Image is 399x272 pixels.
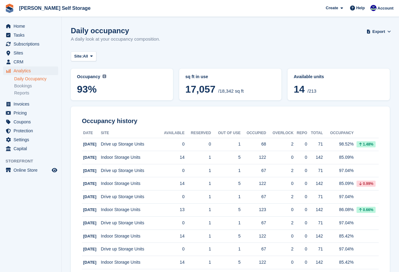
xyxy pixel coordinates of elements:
[14,135,50,144] span: Settings
[241,259,266,266] div: 122
[266,128,293,138] th: Overlock
[3,58,58,66] a: menu
[101,217,158,230] td: Drive up Storage Units
[323,151,354,164] td: 85.09%
[184,151,211,164] td: 1
[266,194,293,200] div: 2
[158,217,185,230] td: 0
[83,53,88,59] span: All
[323,164,354,177] td: 97.04%
[211,217,241,230] td: 1
[357,181,376,187] div: 0.99%
[83,142,96,146] span: [DATE]
[266,154,293,161] div: 0
[14,109,50,117] span: Pricing
[14,90,58,96] a: Reports
[357,141,376,147] div: 1.48%
[83,181,96,186] span: [DATE]
[184,203,211,217] td: 1
[211,203,241,217] td: 5
[103,74,106,78] img: icon-info-grey-7440780725fd019a000dd9b08b2336e03edf1995a4989e88bcd33f0948082b44.svg
[184,177,211,190] td: 1
[357,207,376,213] div: 0.66%
[307,243,323,256] td: 71
[293,259,307,266] div: 0
[377,5,393,11] span: Account
[241,180,266,187] div: 122
[266,220,293,226] div: 2
[14,66,50,75] span: Analytics
[74,53,83,59] span: Site:
[185,74,275,80] abbr: Current breakdown of %{unit} occupied
[71,26,160,35] h1: Daily occupancy
[266,259,293,266] div: 0
[14,22,50,30] span: Home
[323,128,354,138] th: Occupancy
[17,3,93,13] a: [PERSON_NAME] Self Storage
[158,256,185,269] td: 14
[184,217,211,230] td: 1
[82,128,101,138] th: Date
[241,206,266,213] div: 123
[14,100,50,108] span: Invoices
[14,166,50,174] span: Online Store
[368,26,390,37] button: Export
[323,138,354,151] td: 98.52%
[14,31,50,39] span: Tasks
[293,167,307,174] div: 0
[241,154,266,161] div: 122
[158,164,185,177] td: 0
[293,180,307,187] div: 0
[184,128,211,138] th: Reserved
[185,84,216,95] span: 17,057
[14,58,50,66] span: CRM
[307,88,316,94] span: /213
[83,234,96,238] span: [DATE]
[293,206,307,213] div: 0
[3,109,58,117] a: menu
[101,138,158,151] td: Drive up Storage Units
[323,243,354,256] td: 97.04%
[184,164,211,177] td: 1
[307,217,323,230] td: 71
[14,126,50,135] span: Protection
[3,135,58,144] a: menu
[101,164,158,177] td: Drive up Storage Units
[241,220,266,226] div: 67
[307,164,323,177] td: 71
[101,230,158,243] td: Indoor Storage Units
[326,5,338,11] span: Create
[184,243,211,256] td: 1
[51,166,58,174] a: Preview store
[71,51,96,62] button: Site: All
[158,177,185,190] td: 14
[266,233,293,239] div: 0
[158,243,185,256] td: 0
[323,256,354,269] td: 85.42%
[241,167,266,174] div: 67
[101,256,158,269] td: Indoor Storage Units
[3,118,58,126] a: menu
[184,138,211,151] td: 0
[3,31,58,39] a: menu
[101,243,158,256] td: Drive up Storage Units
[77,84,167,95] span: 93%
[5,4,14,13] img: stora-icon-8386f47178a22dfd0bd8f6a31ec36ba5ce8667c1dd55bd0f319d3a0aa187defe.svg
[83,168,96,173] span: [DATE]
[3,66,58,75] a: menu
[211,164,241,177] td: 1
[266,180,293,187] div: 0
[323,190,354,204] td: 97.04%
[218,88,244,94] span: /18,342 sq ft
[294,74,324,79] span: Available units
[293,246,307,252] div: 0
[323,230,354,243] td: 85.42%
[184,256,211,269] td: 1
[356,5,365,11] span: Help
[158,151,185,164] td: 14
[158,128,185,138] th: Available
[293,233,307,239] div: 0
[307,230,323,243] td: 142
[241,194,266,200] div: 67
[83,221,96,225] span: [DATE]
